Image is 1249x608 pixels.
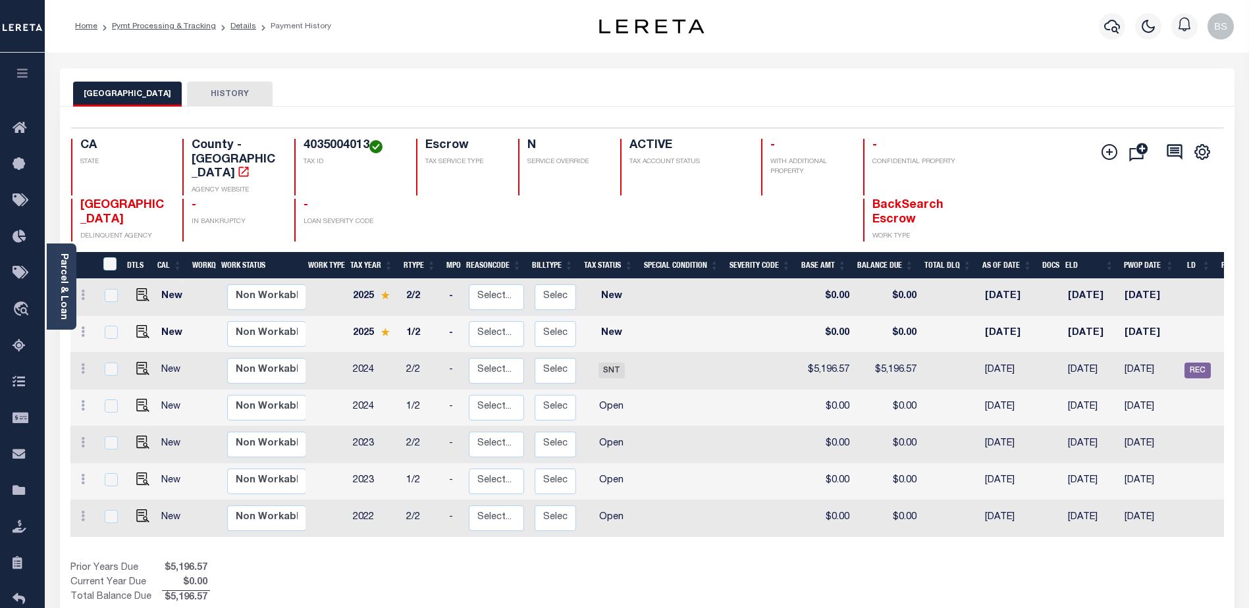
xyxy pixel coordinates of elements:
th: Total DLQ: activate to sort column ascending [919,252,977,279]
th: RType: activate to sort column ascending [398,252,441,279]
td: [DATE] [1063,279,1119,316]
h4: Escrow [425,139,502,153]
p: IN BANKRUPTCY [192,217,279,227]
td: [DATE] [1063,316,1119,353]
td: New [156,463,192,500]
td: [DATE] [1119,279,1179,316]
h4: County - [GEOGRAPHIC_DATA] [192,139,279,182]
td: Open [581,426,641,463]
td: [DATE] [1119,316,1179,353]
td: New [156,353,192,390]
th: Balance Due: activate to sort column ascending [852,252,919,279]
td: [DATE] [980,463,1040,500]
th: Special Condition: activate to sort column ascending [639,252,724,279]
td: - [444,390,464,426]
td: Prior Years Due [70,561,162,576]
td: 2022 [348,500,401,537]
td: [DATE] [980,279,1040,316]
h4: CA [80,139,167,153]
td: $0.00 [799,279,855,316]
i: travel_explore [13,301,34,318]
p: STATE [80,157,167,167]
td: - [444,463,464,500]
td: 1/2 [401,463,444,500]
img: Star.svg [381,328,390,336]
td: Open [581,463,641,500]
td: $5,196.57 [855,353,922,390]
td: 2/2 [401,353,444,390]
td: [DATE] [1119,426,1179,463]
td: New [156,390,192,426]
td: $0.00 [855,279,922,316]
p: LOAN SEVERITY CODE [304,217,400,227]
a: Home [75,22,97,30]
th: PWOP Date: activate to sort column ascending [1119,252,1179,279]
td: [DATE] [980,353,1040,390]
td: $5,196.57 [799,353,855,390]
td: $0.00 [799,500,855,537]
td: [DATE] [1119,500,1179,537]
th: Base Amt: activate to sort column ascending [796,252,852,279]
td: [DATE] [980,316,1040,353]
td: - [444,426,464,463]
button: [GEOGRAPHIC_DATA] [73,82,182,107]
td: 2024 [348,353,401,390]
a: Parcel & Loan [59,253,68,320]
h4: N [527,139,604,153]
td: $0.00 [855,426,922,463]
th: Tax Status: activate to sort column ascending [579,252,639,279]
img: Star.svg [381,291,390,299]
img: logo-dark.svg [599,19,704,34]
th: Severity Code: activate to sort column ascending [724,252,796,279]
td: $0.00 [855,390,922,426]
p: DELINQUENT AGENCY [80,232,167,241]
th: &nbsp; [95,252,122,279]
td: New [156,316,192,353]
p: WORK TYPE [872,232,959,241]
td: 2/2 [401,279,444,316]
th: CAL: activate to sort column ascending [152,252,187,279]
td: - [444,279,464,316]
th: ReasonCode: activate to sort column ascending [461,252,527,279]
td: [DATE] [1063,353,1119,390]
p: TAX ACCOUNT STATUS [629,157,745,167]
span: - [192,199,196,211]
td: [DATE] [980,426,1040,463]
th: LD: activate to sort column ascending [1179,252,1215,279]
th: Work Type [303,252,345,279]
td: Current Year Due [70,576,162,590]
span: SNT [598,363,625,378]
p: AGENCY WEBSITE [192,186,279,195]
td: 1/2 [401,316,444,353]
td: [DATE] [980,500,1040,537]
span: $5,196.57 [162,561,210,576]
td: $0.00 [855,463,922,500]
p: WITH ADDITIONAL PROPERTY [770,157,847,177]
a: REC [1184,366,1211,375]
td: Open [581,390,641,426]
th: &nbsp;&nbsp;&nbsp;&nbsp;&nbsp;&nbsp;&nbsp;&nbsp;&nbsp;&nbsp; [70,252,95,279]
td: Open [581,500,641,537]
a: Pymt Processing & Tracking [112,22,216,30]
button: HISTORY [187,82,273,107]
span: BackSearch Escrow [872,199,943,226]
td: $0.00 [855,316,922,353]
td: 1/2 [401,390,444,426]
td: New [156,279,192,316]
th: ELD: activate to sort column ascending [1060,252,1119,279]
h4: 4035004013 [304,139,400,153]
td: - [444,353,464,390]
td: - [444,500,464,537]
span: - [304,199,308,211]
td: New [581,279,641,316]
td: [DATE] [1063,500,1119,537]
p: CONFIDENTIAL PROPERTY [872,157,959,167]
span: - [770,139,775,151]
td: New [581,316,641,353]
p: SERVICE OVERRIDE [527,157,604,167]
td: 2023 [348,426,401,463]
img: svg+xml;base64,PHN2ZyB4bWxucz0iaHR0cDovL3d3dy53My5vcmcvMjAwMC9zdmciIHBvaW50ZXItZXZlbnRzPSJub25lIi... [1208,13,1234,39]
a: Details [230,22,256,30]
td: 2/2 [401,500,444,537]
th: DTLS [122,252,152,279]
